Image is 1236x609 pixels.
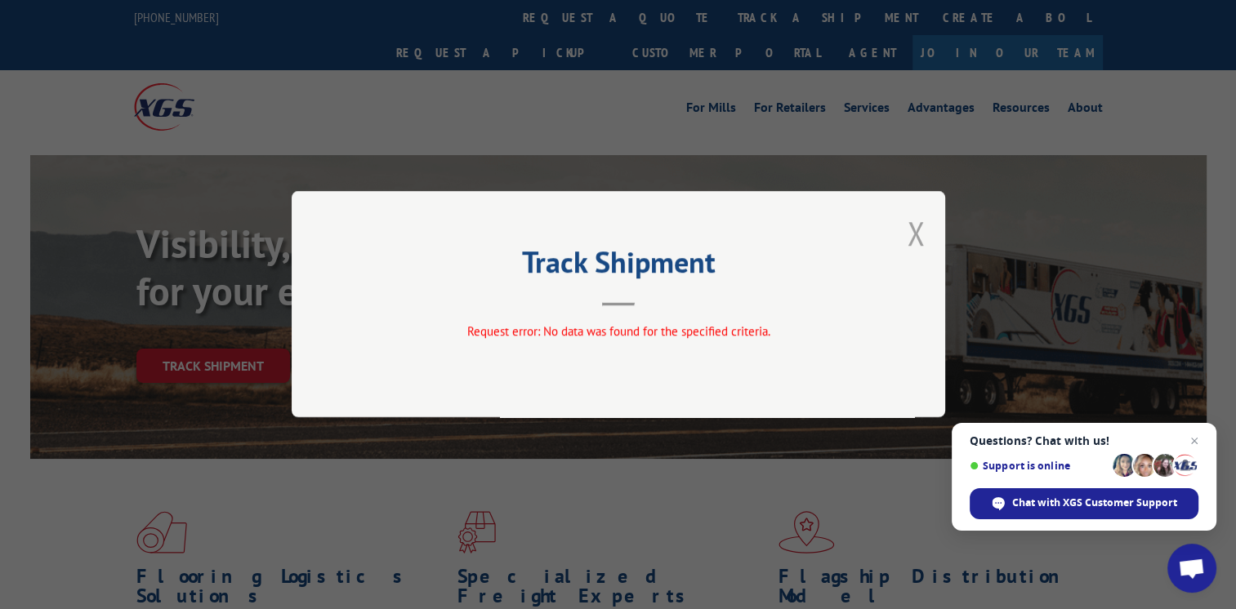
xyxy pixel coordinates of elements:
div: Chat with XGS Customer Support [970,488,1198,519]
span: Support is online [970,460,1107,472]
button: Close modal [907,211,925,255]
div: Open chat [1167,544,1216,593]
h2: Track Shipment [373,251,863,282]
span: Close chat [1185,431,1204,451]
span: Chat with XGS Customer Support [1012,496,1177,510]
span: Questions? Chat with us! [970,434,1198,447]
span: Request error: No data was found for the specified criteria. [466,324,770,340]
